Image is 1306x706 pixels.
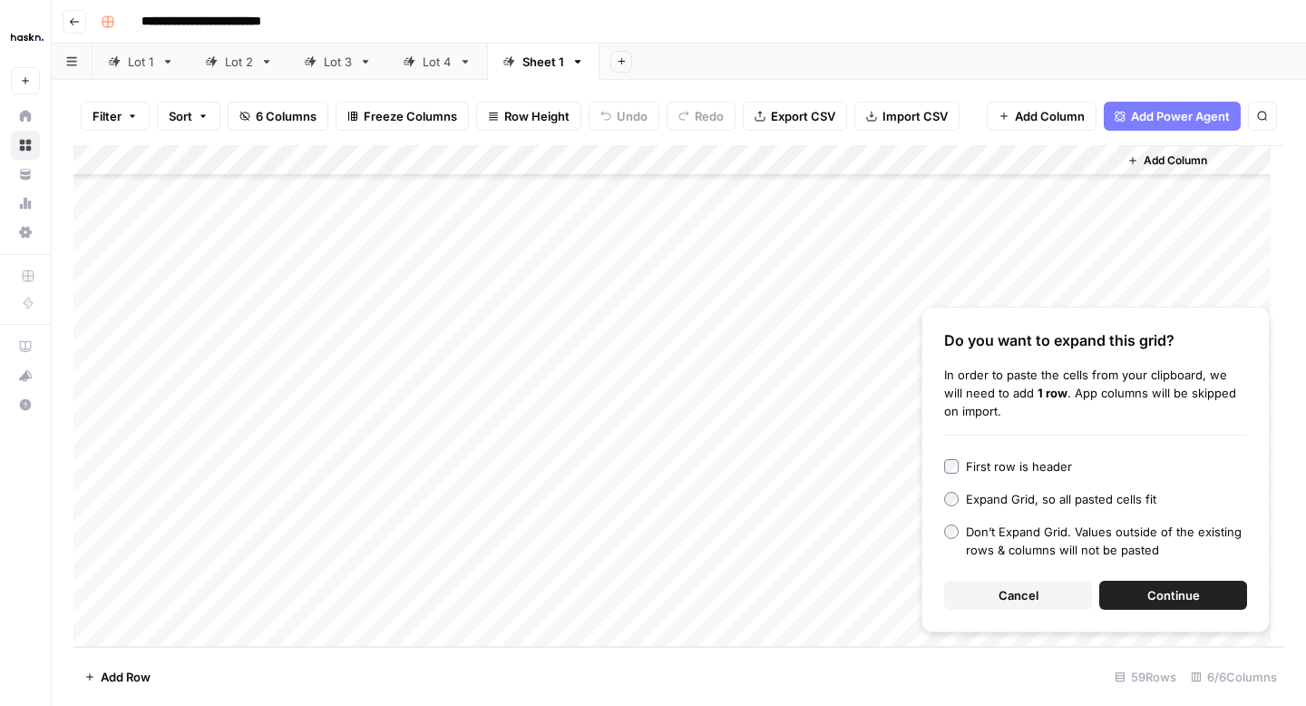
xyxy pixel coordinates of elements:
[11,21,44,54] img: Haskn Logo
[81,102,150,131] button: Filter
[93,107,122,125] span: Filter
[487,44,599,80] a: Sheet 1
[228,102,328,131] button: 6 Columns
[944,525,959,539] input: Don’t Expand Grid. Values outside of the existing rows & columns will not be pasted
[169,107,192,125] span: Sort
[504,107,570,125] span: Row Height
[743,102,847,131] button: Export CSV
[11,160,40,189] a: Your Data
[324,53,352,71] div: Lot 3
[944,366,1247,420] div: In order to paste the cells from your clipboard, we will need to add . App columns will be skippe...
[966,457,1072,476] div: First row is header
[12,362,39,389] div: What's new?
[364,107,457,125] span: Freeze Columns
[11,131,40,160] a: Browse
[944,459,959,474] input: First row is header
[966,523,1247,559] div: Don’t Expand Grid. Values outside of the existing rows & columns will not be pasted
[256,107,317,125] span: 6 Columns
[101,668,151,686] span: Add Row
[11,218,40,247] a: Settings
[336,102,469,131] button: Freeze Columns
[476,102,581,131] button: Row Height
[695,107,724,125] span: Redo
[11,102,40,131] a: Home
[1184,662,1284,691] div: 6/6 Columns
[423,53,452,71] div: Lot 4
[944,329,1247,351] div: Do you want to expand this grid?
[11,390,40,419] button: Help + Support
[617,107,648,125] span: Undo
[11,332,40,361] a: AirOps Academy
[73,662,161,691] button: Add Row
[128,53,154,71] div: Lot 1
[225,53,253,71] div: Lot 2
[1099,581,1247,610] button: Continue
[854,102,960,131] button: Import CSV
[1015,107,1085,125] span: Add Column
[966,490,1156,508] div: Expand Grid, so all pasted cells fit
[1131,107,1230,125] span: Add Power Agent
[387,44,487,80] a: Lot 4
[288,44,387,80] a: Lot 3
[771,107,835,125] span: Export CSV
[987,102,1096,131] button: Add Column
[11,15,40,60] button: Workspace: Haskn
[944,492,959,506] input: Expand Grid, so all pasted cells fit
[1120,149,1214,172] button: Add Column
[1144,152,1207,169] span: Add Column
[190,44,288,80] a: Lot 2
[1147,586,1200,604] span: Continue
[11,361,40,390] button: What's new?
[589,102,659,131] button: Undo
[157,102,220,131] button: Sort
[882,107,948,125] span: Import CSV
[667,102,736,131] button: Redo
[1038,386,1067,400] b: 1 row
[1104,102,1241,131] button: Add Power Agent
[11,189,40,218] a: Usage
[1107,662,1184,691] div: 59 Rows
[944,581,1092,610] button: Cancel
[999,586,1038,604] span: Cancel
[522,53,564,71] div: Sheet 1
[93,44,190,80] a: Lot 1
